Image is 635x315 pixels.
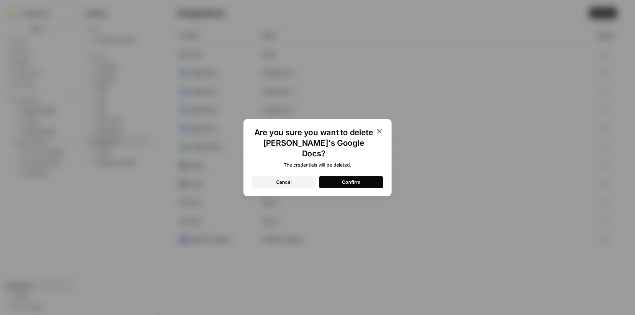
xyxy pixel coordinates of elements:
[342,179,360,185] div: Confirm
[319,176,383,188] button: Confirm
[252,127,375,159] h1: Are you sure you want to delete [PERSON_NAME]'s Google Docs?
[252,176,316,188] button: Cancel
[252,162,383,168] div: The credentials will be deleted.
[276,179,292,185] div: Cancel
